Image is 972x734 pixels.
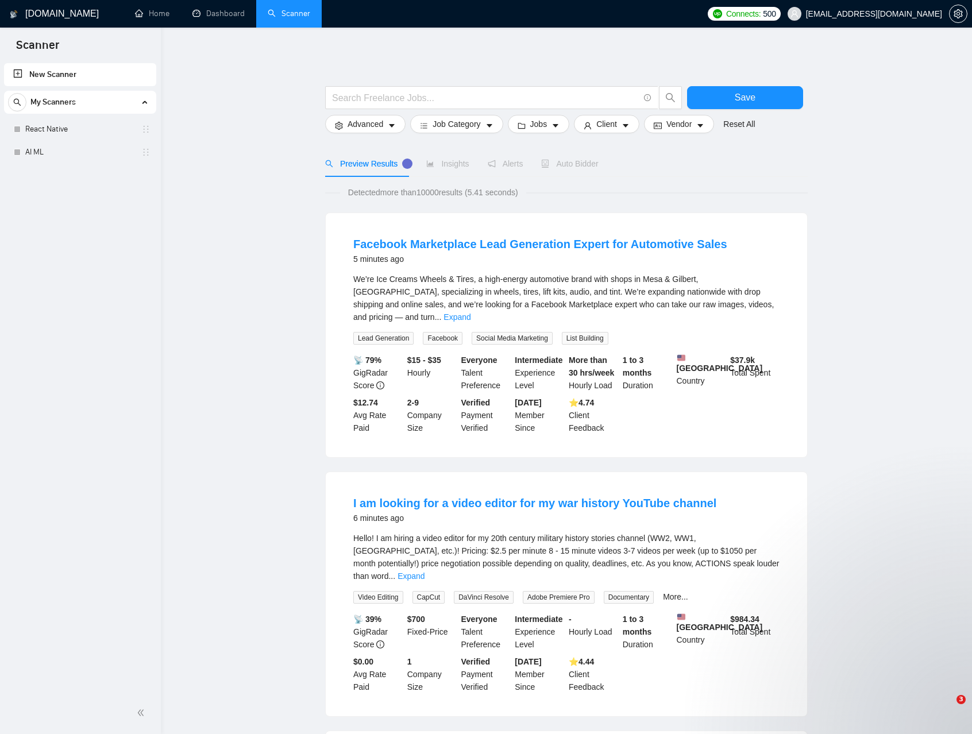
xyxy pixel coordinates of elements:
div: Client Feedback [566,396,620,434]
div: Client Feedback [566,655,620,693]
b: 2-9 [407,398,419,407]
div: Talent Preference [459,613,513,651]
b: 1 to 3 months [623,615,652,636]
span: Documentary [604,591,654,604]
img: upwork-logo.png [713,9,722,18]
div: Avg Rate Paid [351,396,405,434]
div: Hello! I am hiring a video editor for my 20th century military history stories channel (WW2, WW1,... [353,532,780,582]
span: 500 [763,7,776,20]
b: - [569,615,572,624]
a: I am looking for a video editor for my war history YouTube channel [353,497,716,509]
li: My Scanners [4,91,156,164]
b: $ 984.34 [730,615,759,624]
b: Intermediate [515,356,562,365]
div: Tooltip anchor [402,159,412,169]
span: Jobs [530,118,547,130]
div: Hourly Load [566,613,620,651]
div: Experience Level [512,354,566,392]
span: setting [335,121,343,130]
span: search [9,98,26,106]
span: search [659,92,681,103]
span: Client [596,118,617,130]
b: Verified [461,398,491,407]
div: Duration [620,354,674,392]
span: Facebook [423,332,462,345]
span: Video Editing [353,591,403,604]
button: search [659,86,682,109]
a: React Native [25,118,134,141]
iframe: Intercom live chat [933,695,961,723]
a: More... [663,592,688,601]
span: double-left [137,707,148,718]
span: Preview Results [325,159,408,168]
button: userClientcaret-down [574,115,639,133]
div: Hourly [405,354,459,392]
div: Duration [620,613,674,651]
a: Facebook Marketplace Lead Generation Expert for Automotive Sales [353,238,727,250]
b: $ 700 [407,615,425,624]
span: ... [388,571,395,581]
a: AI ML [25,141,134,164]
span: ... [435,312,442,322]
span: user [790,10,799,18]
b: 1 [407,657,412,666]
a: setting [949,9,967,18]
span: Insights [426,159,469,168]
span: List Building [562,332,608,345]
span: 3 [956,695,966,704]
a: Expand [443,312,470,322]
span: search [325,160,333,168]
button: idcardVendorcaret-down [644,115,714,133]
img: logo [10,5,18,24]
button: folderJobscaret-down [508,115,570,133]
div: Company Size [405,396,459,434]
span: setting [950,9,967,18]
div: GigRadar Score [351,354,405,392]
span: caret-down [622,121,630,130]
b: More than 30 hrs/week [569,356,614,377]
div: Experience Level [512,613,566,651]
div: Total Spent [728,613,782,651]
div: Hourly Load [566,354,620,392]
a: dashboardDashboard [192,9,245,18]
li: New Scanner [4,63,156,86]
button: search [8,93,26,111]
span: Adobe Premiere Pro [523,591,595,604]
div: Country [674,354,728,392]
span: Hello! I am hiring a video editor for my 20th century military history stories channel (WW2, WW1,... [353,534,779,581]
b: 📡 79% [353,356,381,365]
span: Vendor [666,118,692,130]
span: My Scanners [30,91,76,114]
div: GigRadar Score [351,613,405,651]
div: We’re Ice Creams Wheels & Tires, a high-energy automotive brand with shops in Mesa & Gilbert, AZ,... [353,273,780,323]
button: setting [949,5,967,23]
b: Verified [461,657,491,666]
div: Member Since [512,655,566,693]
button: Save [687,86,803,109]
span: idcard [654,121,662,130]
div: Company Size [405,655,459,693]
span: caret-down [696,121,704,130]
b: Everyone [461,356,497,365]
span: robot [541,160,549,168]
div: Payment Verified [459,396,513,434]
b: ⭐️ 4.44 [569,657,594,666]
b: [DATE] [515,657,541,666]
span: Detected more than 10000 results (5.41 seconds) [340,186,526,199]
span: Lead Generation [353,332,414,345]
span: info-circle [376,640,384,648]
span: We’re Ice Creams Wheels & Tires, a high-energy automotive brand with shops in Mesa & Gilbert, [GE... [353,275,774,322]
div: Total Spent [728,354,782,392]
span: info-circle [644,94,651,102]
b: [GEOGRAPHIC_DATA] [677,613,763,632]
span: folder [518,121,526,130]
a: Expand [398,571,425,581]
b: [GEOGRAPHIC_DATA] [677,354,763,373]
b: Everyone [461,615,497,624]
span: DaVinci Resolve [454,591,514,604]
div: Fixed-Price [405,613,459,651]
img: 🇺🇸 [677,613,685,621]
span: Social Media Marketing [472,332,553,345]
div: Country [674,613,728,651]
b: $ 37.9k [730,356,755,365]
